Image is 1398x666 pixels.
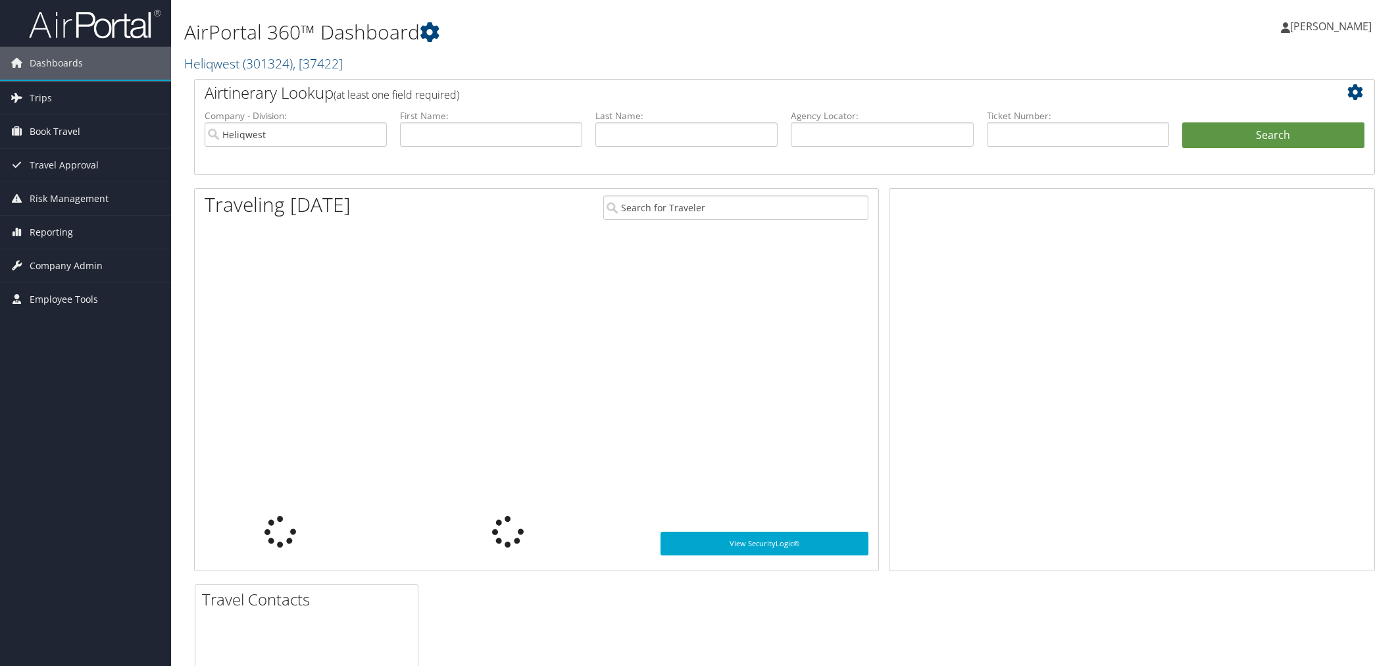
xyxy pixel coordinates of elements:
h1: AirPortal 360™ Dashboard [184,18,985,46]
span: Reporting [30,216,73,249]
a: View SecurityLogic® [661,532,868,555]
input: Search for Traveler [603,195,868,220]
span: Employee Tools [30,283,98,316]
span: (at least one field required) [334,88,459,102]
label: Company - Division: [205,109,387,122]
h2: Travel Contacts [202,588,418,611]
a: [PERSON_NAME] [1281,7,1385,46]
h1: Traveling [DATE] [205,191,351,218]
label: Last Name: [595,109,778,122]
span: Trips [30,82,52,115]
span: Travel Approval [30,149,99,182]
span: ( 301324 ) [243,55,293,72]
span: Company Admin [30,249,103,282]
label: Agency Locator: [791,109,973,122]
span: Dashboards [30,47,83,80]
label: Ticket Number: [987,109,1169,122]
img: airportal-logo.png [29,9,161,39]
span: [PERSON_NAME] [1290,19,1372,34]
a: Heliqwest [184,55,343,72]
span: Risk Management [30,182,109,215]
h2: Airtinerary Lookup [205,82,1266,104]
button: Search [1182,122,1364,149]
span: , [ 37422 ] [293,55,343,72]
label: First Name: [400,109,582,122]
span: Book Travel [30,115,80,148]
